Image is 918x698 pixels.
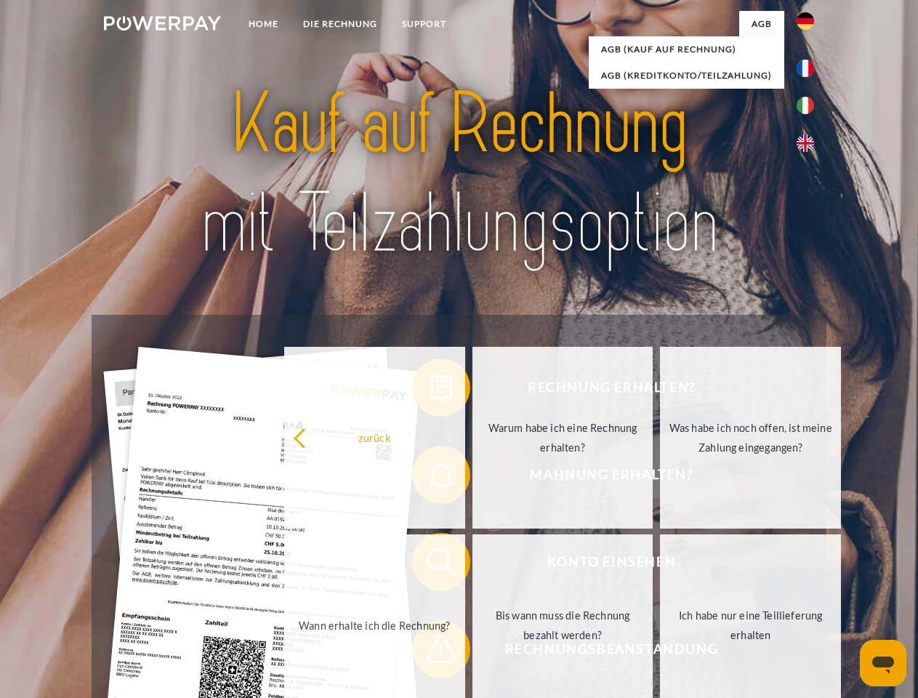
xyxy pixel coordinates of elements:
[481,606,645,645] div: Bis wann muss die Rechnung bezahlt werden?
[669,418,832,457] div: Was habe ich noch offen, ist meine Zahlung eingegangen?
[293,615,456,635] div: Wann erhalte ich die Rechnung?
[293,428,456,447] div: zurück
[481,418,645,457] div: Warum habe ich eine Rechnung erhalten?
[797,97,814,114] img: it
[660,347,841,529] a: Was habe ich noch offen, ist meine Zahlung eingegangen?
[291,11,390,37] a: DIE RECHNUNG
[589,36,784,63] a: AGB (Kauf auf Rechnung)
[860,640,906,686] iframe: Schaltfläche zum Öffnen des Messaging-Fensters
[390,11,459,37] a: SUPPORT
[589,63,784,89] a: AGB (Kreditkonto/Teilzahlung)
[104,16,221,31] img: logo-powerpay-white.svg
[739,11,784,37] a: agb
[236,11,291,37] a: Home
[797,60,814,77] img: fr
[797,135,814,152] img: en
[797,12,814,30] img: de
[139,70,779,278] img: title-powerpay_de.svg
[669,606,832,645] div: Ich habe nur eine Teillieferung erhalten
